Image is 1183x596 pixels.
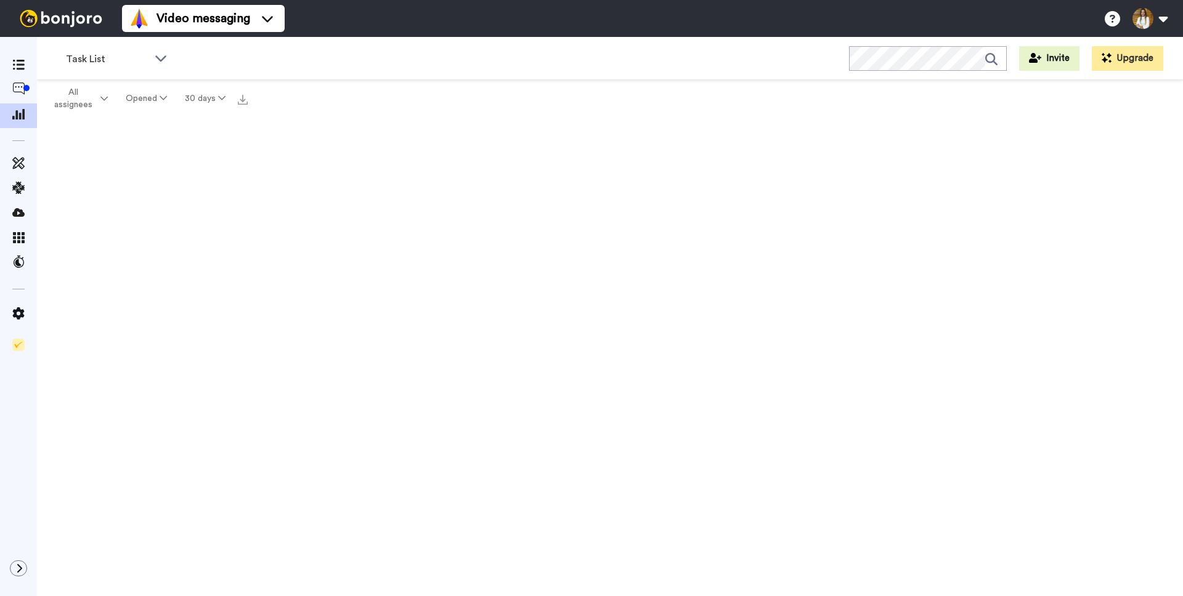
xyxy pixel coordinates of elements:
[15,10,107,27] img: bj-logo-header-white.svg
[39,81,117,116] button: All assignees
[12,339,25,351] img: Checklist.svg
[176,87,234,110] button: 30 days
[234,89,251,108] button: Export all results that match these filters now.
[66,52,148,66] span: Task List
[157,10,250,27] span: Video messaging
[1019,46,1079,71] button: Invite
[238,95,248,105] img: export.svg
[48,86,98,111] span: All assignees
[129,9,149,28] img: vm-color.svg
[117,87,176,110] button: Opened
[1092,46,1163,71] button: Upgrade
